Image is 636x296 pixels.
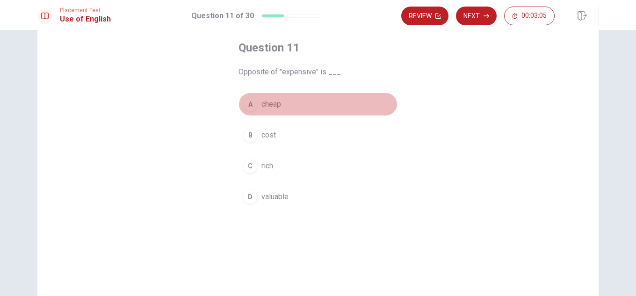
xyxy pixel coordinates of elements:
div: D [243,189,258,204]
button: Next [456,7,497,25]
span: Opposite of "expensive" is ___. [238,66,397,78]
div: C [243,159,258,173]
button: Bcost [238,123,397,147]
span: Placement Test [60,7,111,14]
button: Acheap [238,93,397,116]
button: Review [401,7,448,25]
div: B [243,128,258,143]
button: Dvaluable [238,185,397,209]
span: valuable [261,191,289,202]
h1: Use of English [60,14,111,25]
button: Crich [238,154,397,178]
h1: Question 11 of 30 [191,10,254,22]
span: rich [261,160,273,172]
button: 00:03:05 [504,7,555,25]
span: cheap [261,99,281,110]
span: 00:03:05 [521,12,547,20]
h4: Question 11 [238,40,397,55]
div: A [243,97,258,112]
span: cost [261,130,276,141]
